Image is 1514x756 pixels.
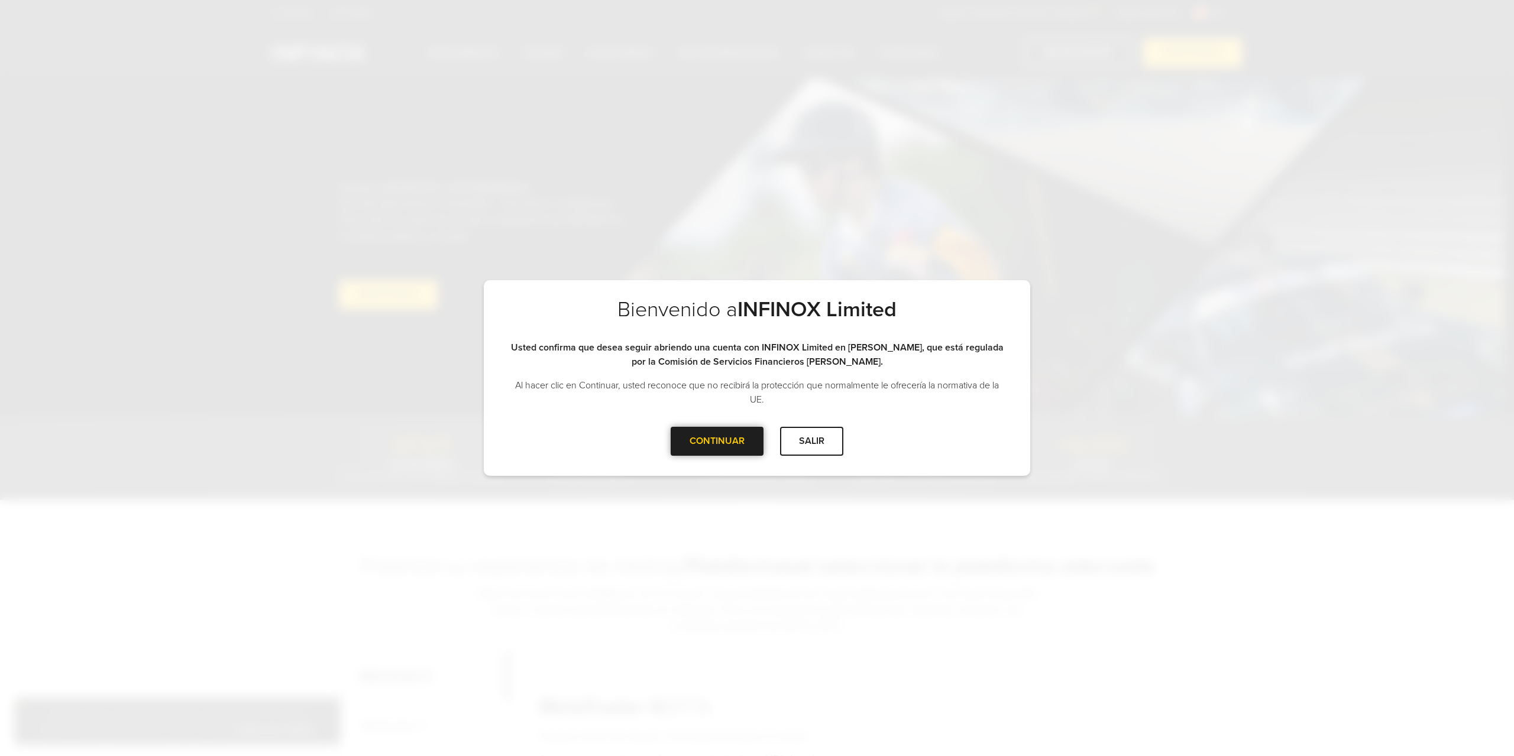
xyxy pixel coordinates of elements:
p: Al hacer clic en Continuar, usted reconoce que no recibirá la protección que normalmente le ofrec... [507,378,1007,407]
h2: Bienvenido a [507,297,1007,340]
div: SALIR [780,427,843,456]
strong: INFINOX Limited [737,297,897,322]
div: CONTINUAR [671,427,764,456]
strong: Usted confirma que desea seguir abriendo una cuenta con INFINOX Limited en [PERSON_NAME], que est... [511,342,1004,368]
